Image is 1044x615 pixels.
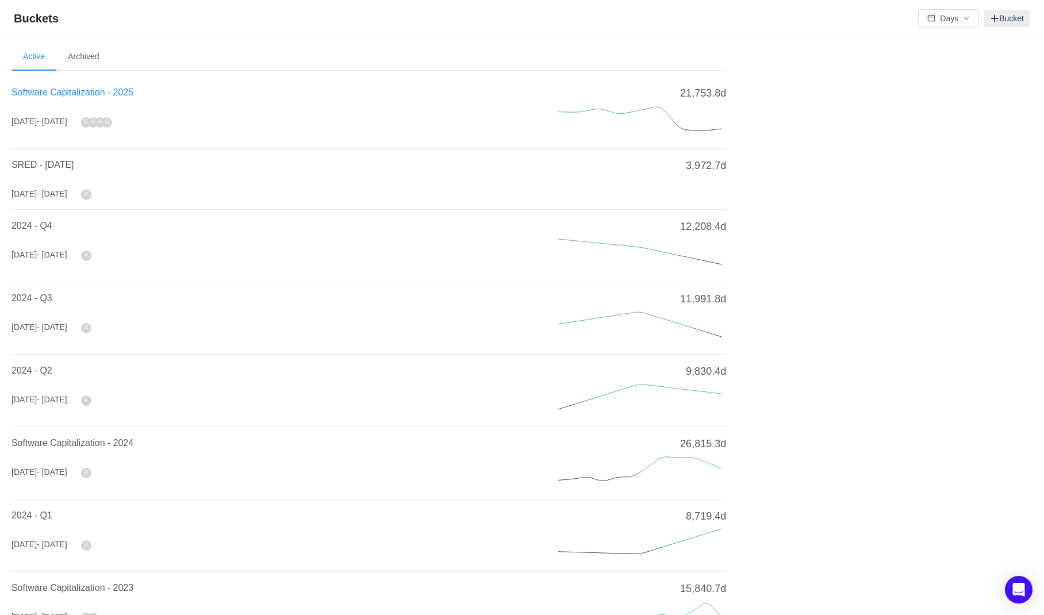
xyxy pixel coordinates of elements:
span: 8,719.4d [686,509,726,524]
span: - [DATE] [37,117,67,126]
div: [DATE] [11,116,67,128]
div: [DATE] [11,249,67,261]
a: SRED - [DATE] [11,160,74,170]
span: - [DATE] [37,189,67,198]
span: - [DATE] [37,467,67,476]
i: icon: user [83,397,89,403]
div: Open Intercom Messenger [1005,576,1033,604]
a: 2024 - Q4 [11,221,52,230]
button: icon: calendarDaysicon: down [918,9,979,28]
div: [DATE] [11,466,67,478]
li: Archived [56,43,110,71]
span: 21,753.8d [680,86,726,101]
li: Active [11,43,56,71]
div: [DATE] [11,539,67,551]
span: 15,840.7d [680,581,726,597]
span: 26,815.3d [680,436,726,452]
a: Software Capitalization - 2024 [11,438,133,448]
span: - [DATE] [37,322,67,332]
i: icon: user [97,119,103,125]
i: icon: user [83,191,89,197]
a: 2024 - Q3 [11,293,52,303]
a: Software Capitalization - 2025 [11,87,133,97]
span: 12,208.4d [680,219,726,235]
i: icon: user [83,252,89,258]
i: icon: user [83,470,89,475]
a: 2024 - Q1 [11,510,52,520]
span: 9,830.4d [686,364,726,379]
div: [DATE] [11,188,67,200]
div: [DATE] [11,394,67,406]
span: 11,991.8d [680,291,726,307]
i: icon: user [90,119,96,125]
span: 3,972.7d [686,158,726,174]
i: icon: user [104,119,110,125]
span: Buckets [14,9,66,28]
i: icon: user [83,119,89,125]
div: [DATE] [11,321,67,333]
a: Software Capitalization - 2023 [11,583,133,593]
i: icon: user [83,542,89,548]
span: - [DATE] [37,540,67,549]
span: - [DATE] [37,395,67,404]
span: - [DATE] [37,250,67,259]
i: icon: user [83,325,89,330]
a: Bucket [984,10,1030,27]
a: 2024 - Q2 [11,366,52,375]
